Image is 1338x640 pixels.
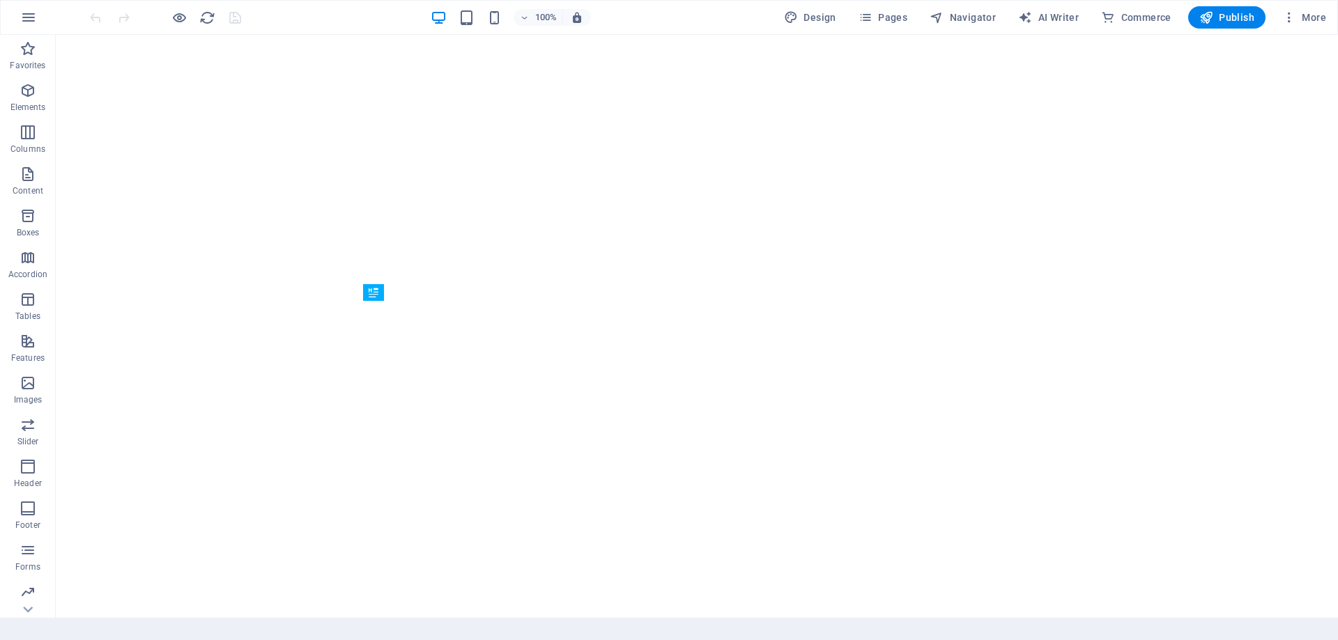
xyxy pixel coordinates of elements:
p: Header [14,478,42,489]
p: Images [14,394,43,405]
button: More [1277,6,1332,29]
button: Publish [1188,6,1266,29]
span: Navigator [930,10,996,24]
span: Publish [1199,10,1254,24]
i: On resize automatically adjust zoom level to fit chosen device. [571,11,583,24]
button: Navigator [924,6,1001,29]
p: Columns [10,143,45,155]
button: Click here to leave preview mode and continue editing [171,9,187,26]
p: Features [11,352,45,364]
span: Commerce [1101,10,1171,24]
button: Commerce [1095,6,1177,29]
i: Reload page [199,10,215,26]
button: Pages [853,6,913,29]
button: Design [778,6,842,29]
button: reload [199,9,215,26]
p: Content [13,185,43,196]
span: Pages [859,10,907,24]
p: Slider [17,436,39,447]
p: Favorites [10,60,45,71]
button: AI Writer [1013,6,1084,29]
div: Design (Ctrl+Alt+Y) [778,6,842,29]
p: Tables [15,311,40,322]
p: Footer [15,520,40,531]
p: Forms [15,561,40,572]
span: More [1282,10,1326,24]
button: 100% [514,9,563,26]
h6: 100% [535,9,557,26]
span: AI Writer [1018,10,1079,24]
p: Elements [10,102,46,113]
span: Design [784,10,836,24]
p: Accordion [8,269,47,280]
p: Boxes [17,227,40,238]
